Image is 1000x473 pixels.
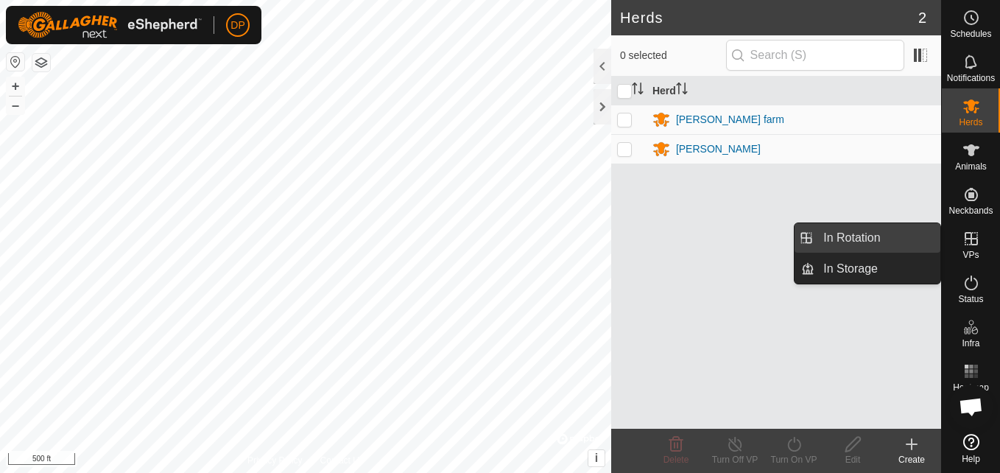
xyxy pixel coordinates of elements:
[620,9,918,27] h2: Herds
[958,295,983,304] span: Status
[795,223,940,253] li: In Rotation
[814,254,940,284] a: In Storage
[676,141,761,157] div: [PERSON_NAME]
[7,77,24,95] button: +
[955,162,987,171] span: Animals
[947,74,995,83] span: Notifications
[814,223,940,253] a: In Rotation
[942,428,1000,469] a: Help
[962,455,980,463] span: Help
[918,7,926,29] span: 2
[588,450,605,466] button: i
[663,455,689,465] span: Delete
[726,40,904,71] input: Search (S)
[959,118,982,127] span: Herds
[823,453,882,466] div: Edit
[676,85,688,97] p-sorticon: Activate to sort
[948,206,993,215] span: Neckbands
[949,385,993,429] div: Open chat
[230,18,244,33] span: DP
[632,85,644,97] p-sorticon: Activate to sort
[795,254,940,284] li: In Storage
[950,29,991,38] span: Schedules
[705,453,764,466] div: Turn Off VP
[953,383,989,392] span: Heatmap
[823,260,878,278] span: In Storage
[647,77,941,105] th: Herd
[620,48,726,63] span: 0 selected
[7,97,24,114] button: –
[247,454,303,467] a: Privacy Policy
[595,452,598,464] span: i
[320,454,364,467] a: Contact Us
[7,53,24,71] button: Reset Map
[18,12,202,38] img: Gallagher Logo
[32,54,50,71] button: Map Layers
[764,453,823,466] div: Turn On VP
[882,453,941,466] div: Create
[962,250,979,259] span: VPs
[676,112,784,127] div: [PERSON_NAME] farm
[962,339,979,348] span: Infra
[823,229,880,247] span: In Rotation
